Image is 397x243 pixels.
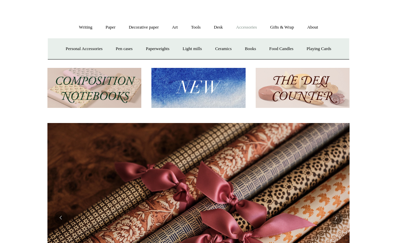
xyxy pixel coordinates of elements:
[230,18,263,36] a: Accessories
[301,18,324,36] a: About
[263,40,299,58] a: Food Candles
[329,211,343,225] button: Next
[208,18,229,36] a: Desk
[264,18,300,36] a: Gifts & Wrap
[239,40,262,58] a: Books
[54,211,68,225] button: Previous
[177,40,208,58] a: Light mills
[151,68,245,108] img: New.jpg__PID:f73bdf93-380a-4a35-bcfe-7823039498e1
[140,40,175,58] a: Paperweights
[209,40,238,58] a: Ceramics
[60,40,108,58] a: Personal Accessories
[300,40,337,58] a: Playing Cards
[185,18,207,36] a: Tools
[123,18,165,36] a: Decorative paper
[47,68,141,108] img: 202302 Composition ledgers.jpg__PID:69722ee6-fa44-49dd-a067-31375e5d54ec
[73,18,99,36] a: Writing
[256,68,350,108] img: The Deli Counter
[100,18,122,36] a: Paper
[166,18,184,36] a: Art
[110,40,139,58] a: Pen cases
